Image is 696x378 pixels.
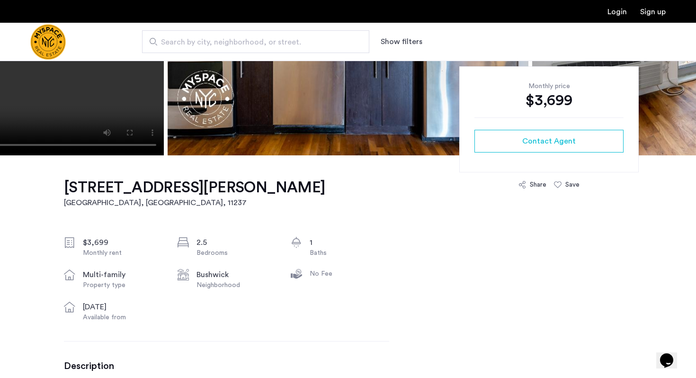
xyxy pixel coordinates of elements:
[196,248,276,258] div: Bedrooms
[83,248,162,258] div: Monthly rent
[607,8,627,16] a: Login
[565,180,580,189] div: Save
[196,269,276,280] div: Bushwick
[381,36,422,47] button: Show or hide filters
[83,280,162,290] div: Property type
[530,180,546,189] div: Share
[83,301,162,313] div: [DATE]
[142,30,369,53] input: Apartment Search
[522,135,576,147] span: Contact Agent
[196,237,276,248] div: 2.5
[161,36,343,48] span: Search by city, neighborhood, or street.
[640,8,666,16] a: Registration
[83,269,162,280] div: multi-family
[310,269,389,279] div: No Fee
[83,237,162,248] div: $3,699
[30,24,66,60] a: Cazamio Logo
[30,24,66,60] img: logo
[474,91,624,110] div: $3,699
[83,313,162,322] div: Available from
[310,237,389,248] div: 1
[310,248,389,258] div: Baths
[656,340,687,369] iframe: chat widget
[64,197,325,208] h2: [GEOGRAPHIC_DATA], [GEOGRAPHIC_DATA] , 11237
[196,280,276,290] div: Neighborhood
[474,81,624,91] div: Monthly price
[64,360,389,372] h3: Description
[64,178,325,197] h1: [STREET_ADDRESS][PERSON_NAME]
[474,130,624,153] button: button
[64,178,325,208] a: [STREET_ADDRESS][PERSON_NAME][GEOGRAPHIC_DATA], [GEOGRAPHIC_DATA], 11237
